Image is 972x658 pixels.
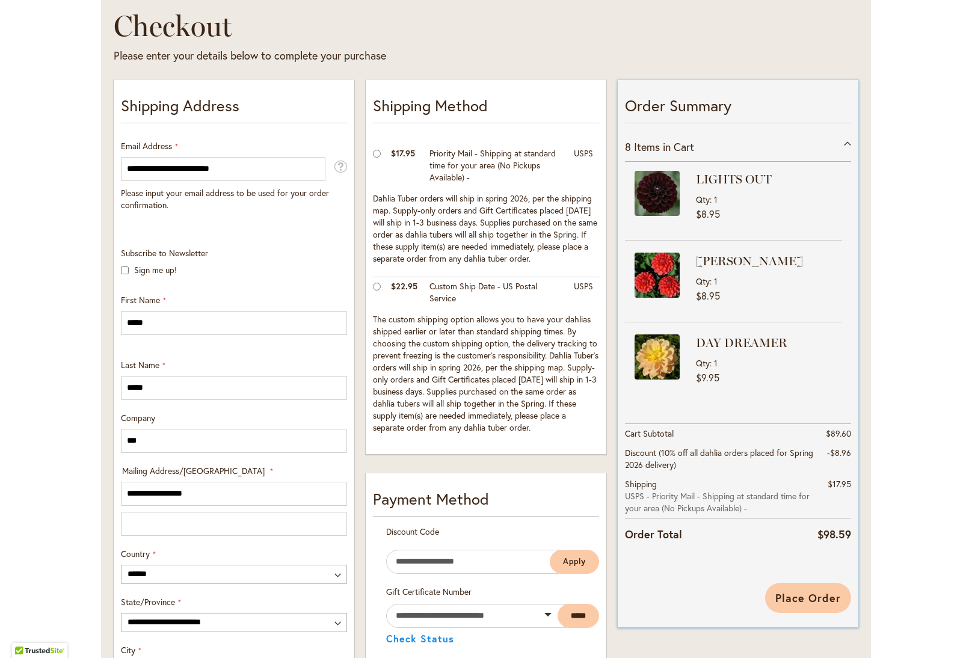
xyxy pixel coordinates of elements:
[386,586,472,597] span: Gift Certificate Number
[625,478,657,490] span: Shipping
[635,334,680,380] img: DAY DREAMER
[696,194,710,205] span: Qty
[625,423,817,443] th: Cart Subtotal
[714,194,718,205] span: 1
[714,357,718,369] span: 1
[386,634,454,644] button: Check Status
[121,294,160,306] span: First Name
[826,428,851,439] span: $89.60
[696,357,710,369] span: Qty
[134,264,177,275] label: Sign me up!
[114,8,642,44] h1: Checkout
[568,144,599,189] td: USPS
[550,550,599,574] button: Apply
[696,275,710,287] span: Qty
[373,310,599,440] td: The custom shipping option allows you to have your dahlias shipped earlier or later than standard...
[423,144,568,189] td: Priority Mail - Shipping at standard time for your area (No Pickups Available) -
[696,371,719,384] span: $9.95
[114,48,642,64] div: Please enter your details below to complete your purchase
[563,556,586,567] span: Apply
[625,490,817,514] span: USPS - Priority Mail - Shipping at standard time for your area (No Pickups Available) -
[373,189,599,277] td: Dahlia Tuber orders will ship in spring 2026, per the shipping map. Supply-only orders and Gift C...
[775,591,841,605] span: Place Order
[121,140,172,152] span: Email Address
[121,412,155,423] span: Company
[121,187,329,211] span: Please input your email address to be used for your order confirmation.
[828,478,851,490] span: $17.95
[391,147,415,159] span: $17.95
[635,171,680,216] img: LIGHTS OUT
[625,447,813,470] span: Discount (10% off all dahlia orders placed for Spring 2026 delivery)
[635,253,680,298] img: BENJAMIN MATTHEW
[121,247,208,259] span: Subscribe to Newsletter
[696,334,839,351] strong: DAY DREAMER
[625,94,851,123] p: Order Summary
[423,277,568,310] td: Custom Ship Date - US Postal Service
[625,525,682,543] strong: Order Total
[696,289,720,302] span: $8.95
[714,275,718,287] span: 1
[373,94,599,123] p: Shipping Method
[373,488,599,517] div: Payment Method
[827,447,851,458] span: -$8.96
[122,465,265,476] span: Mailing Address/[GEOGRAPHIC_DATA]
[121,359,159,371] span: Last Name
[391,280,417,292] span: $22.95
[121,596,175,607] span: State/Province
[121,94,347,123] p: Shipping Address
[765,583,851,613] button: Place Order
[121,644,135,656] span: City
[386,526,439,537] span: Discount Code
[696,208,720,220] span: $8.95
[634,140,694,154] span: Items in Cart
[9,615,43,649] iframe: Launch Accessibility Center
[121,548,150,559] span: Country
[817,527,851,541] span: $98.59
[696,171,839,188] strong: LIGHTS OUT
[696,253,839,269] strong: [PERSON_NAME]
[568,277,599,310] td: USPS
[625,140,631,154] span: 8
